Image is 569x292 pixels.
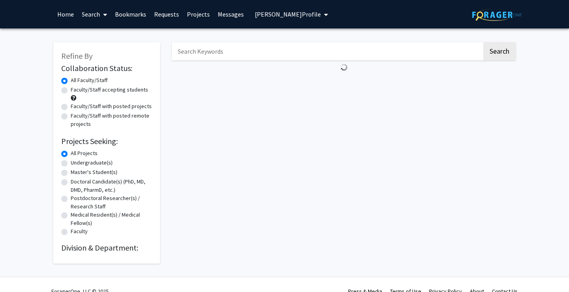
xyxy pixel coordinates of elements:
[71,159,113,167] label: Undergraduate(s)
[71,194,152,211] label: Postdoctoral Researcher(s) / Research Staff
[61,64,152,73] h2: Collaboration Status:
[255,10,321,18] span: [PERSON_NAME] Profile
[71,211,152,227] label: Medical Resident(s) / Medical Fellow(s)
[71,178,152,194] label: Doctoral Candidate(s) (PhD, MD, DMD, PharmD, etc.)
[71,102,152,110] label: Faculty/Staff with posted projects
[483,42,516,60] button: Search
[78,0,111,28] a: Search
[71,149,98,157] label: All Projects
[61,243,152,253] h2: Division & Department:
[71,76,107,84] label: All Faculty/Staff
[71,227,88,236] label: Faculty
[214,0,248,28] a: Messages
[71,168,117,176] label: Master's Student(s)
[111,0,150,28] a: Bookmarks
[71,112,152,128] label: Faculty/Staff with posted remote projects
[172,74,516,92] nav: Page navigation
[61,51,92,61] span: Refine By
[337,60,351,74] img: Loading
[472,9,522,21] img: ForagerOne Logo
[150,0,183,28] a: Requests
[53,0,78,28] a: Home
[172,42,482,60] input: Search Keywords
[183,0,214,28] a: Projects
[61,137,152,146] h2: Projects Seeking:
[71,86,148,94] label: Faculty/Staff accepting students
